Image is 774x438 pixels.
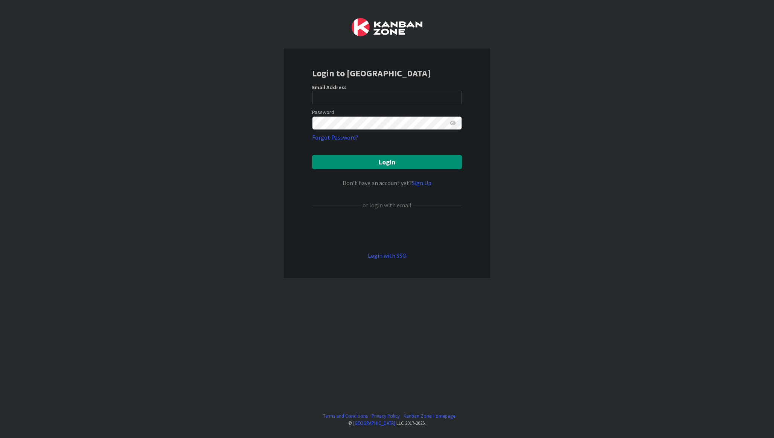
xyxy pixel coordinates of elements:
[312,84,347,91] label: Email Address
[372,412,400,420] a: Privacy Policy
[361,201,413,210] div: or login with email
[323,412,368,420] a: Terms and Conditions
[368,252,407,259] a: Login with SSO
[404,412,455,420] a: Kanban Zone Homepage
[312,155,462,169] button: Login
[319,420,455,427] div: © LLC 2017- 2025 .
[312,133,358,142] a: Forgot Password?
[312,178,462,187] div: Don’t have an account yet?
[312,67,431,79] b: Login to [GEOGRAPHIC_DATA]
[308,222,466,239] iframe: Kirjaudu Google-tilillä -painike
[353,420,395,426] a: [GEOGRAPHIC_DATA]
[312,108,334,116] label: Password
[352,18,422,36] img: Kanban Zone
[412,179,431,187] a: Sign Up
